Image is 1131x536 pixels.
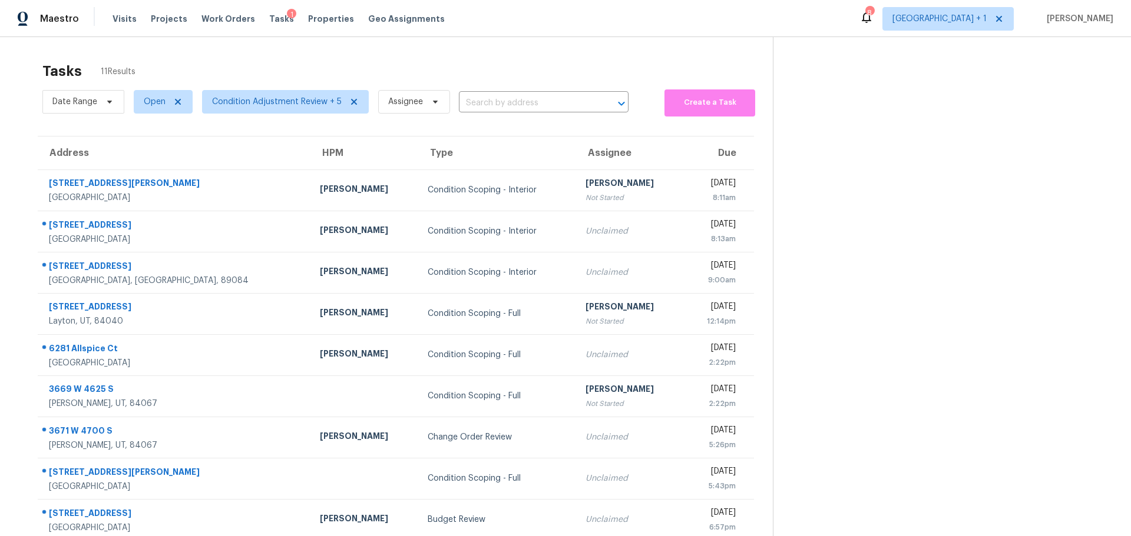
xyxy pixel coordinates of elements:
div: Condition Scoping - Interior [428,267,567,278]
div: [PERSON_NAME] [320,265,409,280]
div: Budget Review [428,514,567,525]
div: [DATE] [693,218,736,233]
div: 2:22pm [693,357,736,368]
div: 2:22pm [693,398,736,410]
div: Unclaimed [586,349,674,361]
th: HPM [310,137,418,169]
div: 12:14pm [693,315,736,327]
div: Unclaimed [586,267,674,278]
div: 8:13am [693,233,736,245]
div: [GEOGRAPHIC_DATA] [49,481,301,492]
div: Condition Scoping - Full [428,472,567,484]
span: 11 Results [101,66,135,78]
div: Unclaimed [586,431,674,443]
span: Assignee [388,96,423,108]
button: Open [613,95,630,112]
div: Unclaimed [586,514,674,525]
div: Not Started [586,315,674,327]
span: Projects [151,13,187,25]
div: [PERSON_NAME] [320,512,409,527]
div: [GEOGRAPHIC_DATA] [49,357,301,369]
div: [GEOGRAPHIC_DATA], [GEOGRAPHIC_DATA], 89084 [49,275,301,287]
div: Change Order Review [428,431,567,443]
div: [DATE] [693,259,736,274]
div: [DATE] [693,301,736,315]
div: 1 [287,9,296,21]
th: Address [38,137,310,169]
div: Condition Scoping - Interior [428,225,567,237]
div: Condition Scoping - Full [428,390,567,402]
div: [DATE] [693,383,736,398]
th: Due [684,137,754,169]
div: Not Started [586,192,674,204]
span: Date Range [52,96,97,108]
div: [PERSON_NAME] [320,183,409,198]
div: [PERSON_NAME], UT, 84067 [49,398,301,410]
span: Maestro [40,13,79,25]
div: [STREET_ADDRESS][PERSON_NAME] [49,177,301,192]
span: Open [144,96,166,108]
div: 5:26pm [693,439,736,451]
div: [PERSON_NAME] [586,177,674,192]
th: Type [418,137,576,169]
div: Layton, UT, 84040 [49,315,301,327]
div: [PERSON_NAME] [320,348,409,362]
div: 6281 Allspice Ct [49,342,301,357]
div: [PERSON_NAME] [320,430,409,445]
span: Visits [113,13,137,25]
div: 6:57pm [693,521,736,533]
div: [PERSON_NAME], UT, 84067 [49,440,301,451]
div: Condition Scoping - Interior [428,184,567,196]
div: [STREET_ADDRESS] [49,260,301,275]
div: [GEOGRAPHIC_DATA] [49,522,301,534]
div: Condition Scoping - Full [428,349,567,361]
div: [DATE] [693,465,736,480]
span: [PERSON_NAME] [1042,13,1113,25]
div: [STREET_ADDRESS] [49,301,301,315]
span: Properties [308,13,354,25]
div: [DATE] [693,342,736,357]
input: Search by address [459,94,596,112]
div: 8:11am [693,192,736,204]
div: 8 [865,7,874,19]
div: Not Started [586,398,674,410]
div: [DATE] [693,424,736,439]
span: Create a Task [670,96,749,109]
div: [STREET_ADDRESS] [49,219,301,234]
th: Assignee [576,137,684,169]
div: [GEOGRAPHIC_DATA] [49,192,301,204]
span: Tasks [269,15,294,23]
div: Condition Scoping - Full [428,308,567,319]
div: Unclaimed [586,472,674,484]
div: [PERSON_NAME] [586,383,674,398]
div: 5:43pm [693,480,736,492]
span: Condition Adjustment Review + 5 [212,96,342,108]
div: [STREET_ADDRESS] [49,507,301,522]
h2: Tasks [42,65,82,77]
span: [GEOGRAPHIC_DATA] + 1 [892,13,987,25]
div: [PERSON_NAME] [320,307,409,321]
div: 3671 W 4700 S [49,425,301,440]
div: [PERSON_NAME] [320,224,409,239]
button: Create a Task [664,89,755,116]
div: [STREET_ADDRESS][PERSON_NAME] [49,466,301,481]
div: 3669 W 4625 S [49,383,301,398]
div: [DATE] [693,507,736,521]
div: [GEOGRAPHIC_DATA] [49,234,301,245]
div: Unclaimed [586,225,674,237]
span: Geo Assignments [368,13,445,25]
span: Work Orders [201,13,255,25]
div: 9:00am [693,274,736,286]
div: [PERSON_NAME] [586,301,674,315]
div: [DATE] [693,177,736,192]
